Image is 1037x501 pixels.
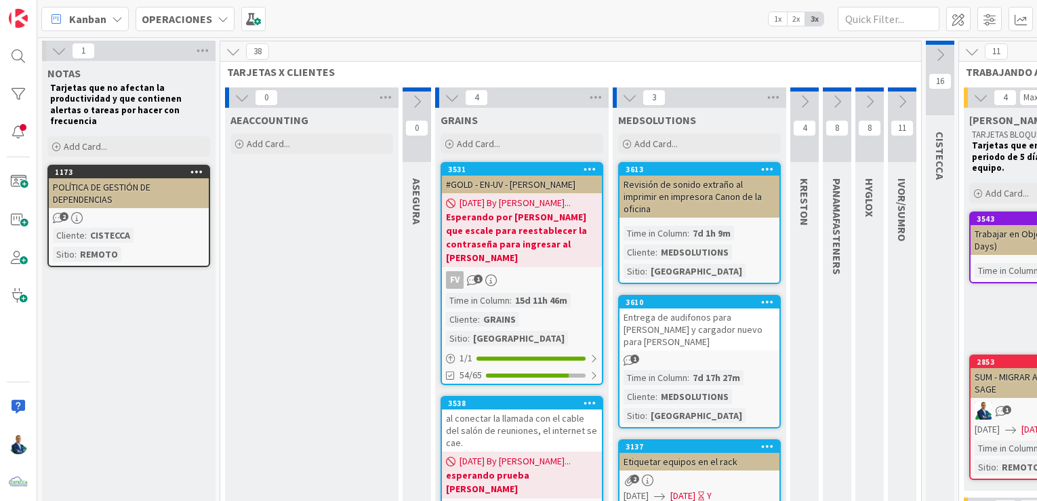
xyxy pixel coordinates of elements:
div: 3531 [442,163,602,176]
span: 8 [826,120,849,136]
span: 8 [858,120,881,136]
div: Cliente [446,312,478,327]
div: Sitio [624,408,645,423]
span: AEACCOUNTING [230,113,308,127]
span: : [645,408,647,423]
img: GA [975,402,992,420]
span: IVOR/SUMRO [895,178,909,241]
span: 4 [465,89,488,106]
span: [DATE] [975,422,1000,437]
div: #GOLD - EN-UV - [PERSON_NAME] [442,176,602,193]
div: FV [442,271,602,289]
div: CISTECCA [87,228,134,243]
div: Sitio [624,264,645,279]
div: Cliente [53,228,85,243]
div: Sitio [53,247,75,262]
div: REMOTO [77,247,121,262]
div: [GEOGRAPHIC_DATA] [647,264,746,279]
span: PANAMAFASTENERS [830,178,844,275]
span: 1x [769,12,787,26]
div: FV [446,271,464,289]
span: 1 [630,355,639,363]
span: : [85,228,87,243]
a: 3613Revisión de sonido extraño al imprimir en impresora Canon de la oficinaTime in Column:7d 1h 9... [618,162,781,284]
span: 3 [643,89,666,106]
span: 11 [985,43,1008,60]
span: : [687,226,689,241]
div: Etiquetar equipos en el rack [619,453,779,470]
span: GRAINS [441,113,478,127]
div: 3610 [619,296,779,308]
span: 4 [994,89,1017,106]
div: 7d 1h 9m [689,226,734,241]
div: Sitio [975,460,996,475]
span: : [510,293,512,308]
div: Cliente [624,389,655,404]
div: POLÍTICA DE GESTIÓN DE DEPENDENCIAS [49,178,209,208]
span: : [645,264,647,279]
span: CISTECCA [933,132,947,180]
div: Time in Column [624,370,687,385]
div: 3538al conectar la llamada con el cable del salón de reuniones, el internet se cae. [442,397,602,452]
span: 54/65 [460,368,482,382]
span: TARJETAS X CLIENTES [227,65,904,79]
div: 3531 [448,165,602,174]
div: 3137 [626,442,779,452]
span: KRESTON [798,178,811,226]
div: Time in Column [446,293,510,308]
span: 2x [787,12,805,26]
div: Time in Column [624,226,687,241]
span: : [687,370,689,385]
span: : [996,460,998,475]
img: Visit kanbanzone.com [9,9,28,28]
span: Add Card... [247,138,290,150]
div: Revisión de sonido extraño al imprimir en impresora Canon de la oficina [619,176,779,218]
span: 3x [805,12,823,26]
span: [DATE] By [PERSON_NAME]... [460,196,571,210]
input: Quick Filter... [838,7,939,31]
div: [GEOGRAPHIC_DATA] [470,331,568,346]
span: MEDSOLUTIONS [618,113,696,127]
span: Add Card... [634,138,678,150]
span: 4 [793,120,816,136]
div: 3137Etiquetar equipos en el rack [619,441,779,470]
div: 3610Entrega de audifonos para [PERSON_NAME] y cargador nuevo para [PERSON_NAME] [619,296,779,350]
div: 1173 [55,167,209,177]
span: 16 [929,73,952,89]
img: GA [9,435,28,454]
div: 3613 [619,163,779,176]
span: 1 / 1 [460,351,472,365]
div: 1173POLÍTICA DE GESTIÓN DE DEPENDENCIAS [49,166,209,208]
span: ASEGURA [410,178,424,224]
span: 2 [60,212,68,221]
div: 3610 [626,298,779,307]
strong: Tarjetas que no afectan la productividad y que contienen alertas o tareas por hacer con frecuencia [50,82,184,127]
span: HYGLOX [863,178,876,217]
div: 3538 [442,397,602,409]
span: : [468,331,470,346]
div: Entrega de audifonos para [PERSON_NAME] y cargador nuevo para [PERSON_NAME] [619,308,779,350]
span: [DATE] By [PERSON_NAME]... [460,454,571,468]
div: MEDSOLUTIONS [657,245,732,260]
div: MEDSOLUTIONS [657,389,732,404]
span: : [655,245,657,260]
a: 3531#GOLD - EN-UV - [PERSON_NAME][DATE] By [PERSON_NAME]...Esperando por [PERSON_NAME] que escale... [441,162,603,385]
span: NOTAS [47,66,81,80]
div: Cliente [624,245,655,260]
div: 3613 [626,165,779,174]
div: 1173 [49,166,209,178]
b: Esperando por [PERSON_NAME] que escale para reestablecer la contraseña para ingresar al [PERSON_N... [446,210,598,264]
span: : [75,247,77,262]
div: Sitio [446,331,468,346]
span: Kanban [69,11,106,27]
div: 3531#GOLD - EN-UV - [PERSON_NAME] [442,163,602,193]
span: 2 [630,475,639,483]
div: 15d 11h 46m [512,293,571,308]
div: 3613Revisión de sonido extraño al imprimir en impresora Canon de la oficina [619,163,779,218]
div: [GEOGRAPHIC_DATA] [647,408,746,423]
span: 1 [474,275,483,283]
span: Add Card... [985,187,1029,199]
div: al conectar la llamada con el cable del salón de reuniones, el internet se cae. [442,409,602,452]
a: 1173POLÍTICA DE GESTIÓN DE DEPENDENCIASCliente:CISTECCASitio:REMOTO [47,165,210,267]
span: : [478,312,480,327]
